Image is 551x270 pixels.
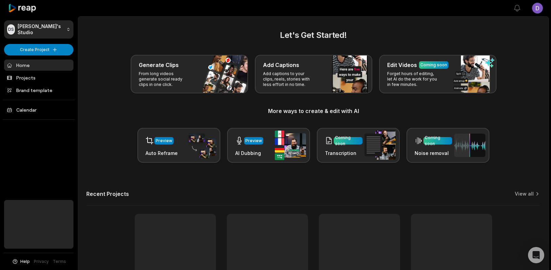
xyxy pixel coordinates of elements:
[263,61,299,69] h3: Add Captions
[4,85,73,96] a: Brand template
[18,23,64,36] p: [PERSON_NAME]'s Studio
[263,71,315,87] p: Add captions to your clips, reels, stories with less effort in no time.
[139,71,191,87] p: From long videos generate social ready clips in one click.
[420,62,447,68] div: Coming soon
[34,258,49,265] a: Privacy
[86,29,541,41] h2: Let's Get Started!
[86,190,129,197] h2: Recent Projects
[20,258,30,265] span: Help
[335,135,361,147] div: Coming soon
[53,258,66,265] a: Terms
[185,132,216,159] img: auto_reframe.png
[515,190,534,197] a: View all
[425,135,451,147] div: Coming soon
[146,150,178,157] h3: Auto Reframe
[235,150,263,157] h3: AI Dubbing
[4,44,73,55] button: Create Project
[12,258,30,265] button: Help
[528,247,544,263] div: Open Intercom Messenger
[387,71,440,87] p: Forget hours of editing, let AI do the work for you in few minutes.
[325,150,362,157] h3: Transcription
[139,61,179,69] h3: Generate Clips
[454,134,485,157] img: noise_removal.png
[365,131,396,160] img: transcription.png
[4,104,73,115] a: Calendar
[275,131,306,160] img: ai_dubbing.png
[7,24,15,35] div: DS
[245,138,262,144] div: Preview
[4,72,73,83] a: Projects
[86,107,541,115] h3: More ways to create & edit with AI
[387,61,417,69] h3: Edit Videos
[156,138,172,144] div: Preview
[415,150,452,157] h3: Noise removal
[4,60,73,71] a: Home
